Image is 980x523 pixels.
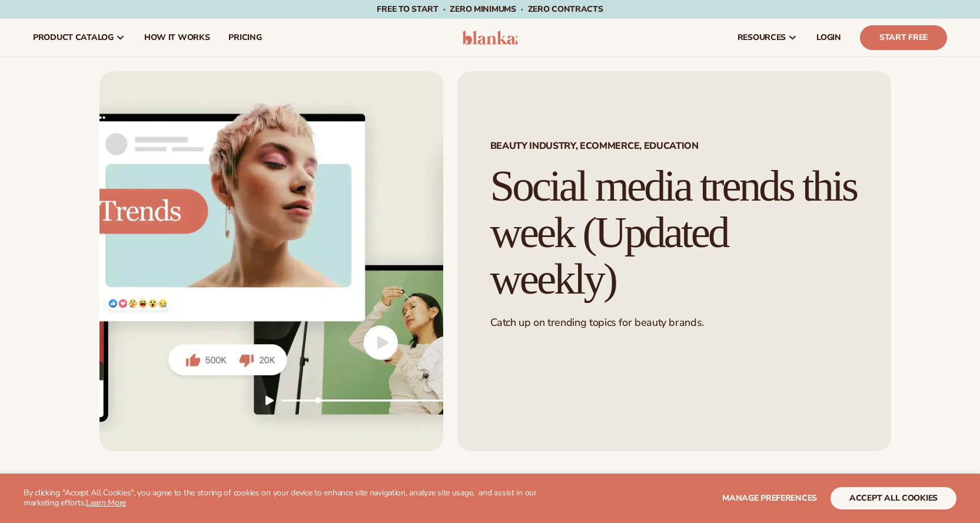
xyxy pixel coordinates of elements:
[99,71,443,451] img: Social media trends this week (Updated weekly)
[490,315,704,329] span: Catch up on trending topics for beauty brands.
[33,33,114,42] span: product catalog
[816,33,841,42] span: LOGIN
[24,19,135,56] a: product catalog
[738,33,786,42] span: resources
[228,33,261,42] span: pricing
[144,33,210,42] span: How It Works
[807,19,851,56] a: LOGIN
[377,4,603,15] span: Free to start · ZERO minimums · ZERO contracts
[490,141,858,151] span: Beauty Industry, Ecommerce, Education
[728,19,807,56] a: resources
[86,497,126,508] a: Learn More
[722,492,817,504] span: Manage preferences
[830,487,956,509] button: accept all cookies
[490,163,858,302] h1: Social media trends this week (Updated weekly)
[462,31,518,45] img: logo
[135,19,220,56] a: How It Works
[219,19,271,56] a: pricing
[860,25,947,50] a: Start Free
[722,487,817,509] button: Manage preferences
[24,488,569,508] p: By clicking "Accept All Cookies", you agree to the storing of cookies on your device to enhance s...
